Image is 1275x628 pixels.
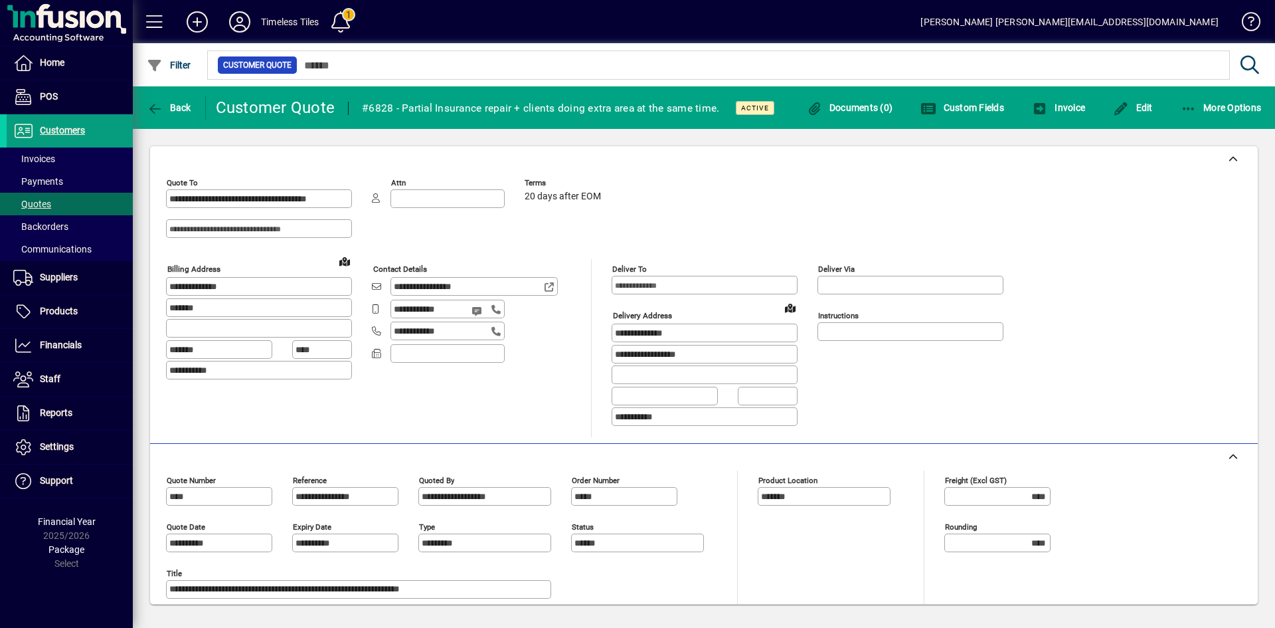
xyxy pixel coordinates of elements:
app-page-header-button: Back [133,96,206,120]
mat-label: Order number [572,475,620,484]
span: Invoices [13,154,55,164]
a: Reports [7,397,133,430]
a: Home [7,47,133,80]
span: Edit [1113,102,1153,113]
div: Customer Quote [216,97,335,118]
a: Suppliers [7,261,133,294]
button: Back [143,96,195,120]
span: Suppliers [40,272,78,282]
button: More Options [1177,96,1265,120]
mat-label: Quote date [167,522,205,531]
a: Financials [7,329,133,362]
a: Communications [7,238,133,261]
span: Settings [40,441,74,452]
span: Quotes [13,199,51,209]
button: Filter [143,53,195,77]
button: Profile [218,10,261,34]
span: Support [40,475,73,486]
span: Staff [40,373,60,384]
span: Terms [525,179,604,187]
button: Documents (0) [803,96,896,120]
div: #6828 - Partial Insurance repair + clients doing extra area at the same time. [362,98,719,119]
span: Custom Fields [920,102,1004,113]
a: View on map [334,251,355,272]
span: Home [40,57,64,68]
button: Send SMS [462,295,494,327]
span: More Options [1181,102,1262,113]
mat-label: Attn [391,178,406,187]
span: Active [741,104,769,112]
a: Quotes [7,193,133,215]
mat-label: Quoted by [419,475,454,484]
span: Financials [40,340,82,350]
span: Customers [40,125,85,136]
span: Financial Year [38,516,96,527]
a: POS [7,80,133,114]
mat-label: Freight (excl GST) [945,475,1007,484]
div: [PERSON_NAME] [PERSON_NAME][EMAIL_ADDRESS][DOMAIN_NAME] [920,11,1219,33]
span: Reports [40,407,72,418]
span: Customer Quote [223,58,292,72]
a: View on map [780,297,801,318]
span: 20 days after EOM [525,191,601,202]
a: Settings [7,431,133,464]
button: Invoice [1029,96,1088,120]
span: Back [147,102,191,113]
a: Knowledge Base [1232,3,1258,46]
span: POS [40,91,58,102]
mat-label: Deliver via [818,264,855,274]
button: Edit [1110,96,1156,120]
mat-label: Rounding [945,522,977,531]
mat-label: Expiry date [293,522,331,531]
a: Backorders [7,215,133,238]
button: Add [176,10,218,34]
mat-label: Type [419,522,435,531]
mat-label: Product location [758,475,817,484]
span: Filter [147,60,191,70]
span: Documents (0) [806,102,892,113]
mat-label: Quote number [167,475,216,484]
mat-label: Quote To [167,178,198,187]
span: Backorders [13,221,68,232]
span: Package [48,544,84,555]
mat-label: Deliver To [612,264,647,274]
span: Invoice [1032,102,1085,113]
a: Staff [7,363,133,396]
a: Payments [7,170,133,193]
a: Support [7,465,133,498]
mat-label: Status [572,522,594,531]
a: Invoices [7,148,133,170]
span: Products [40,306,78,316]
a: Products [7,295,133,328]
mat-label: Reference [293,475,327,484]
div: Timeless Tiles [261,11,319,33]
span: Communications [13,244,92,255]
button: Custom Fields [917,96,1007,120]
span: Payments [13,176,63,187]
mat-label: Instructions [818,311,859,320]
mat-label: Title [167,568,182,577]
